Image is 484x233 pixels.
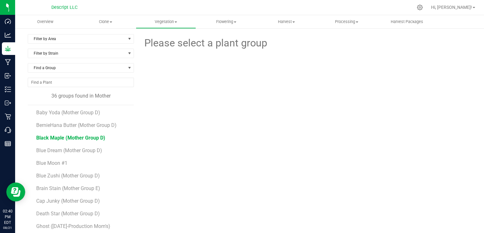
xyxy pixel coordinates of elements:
span: Descript LLC [51,5,78,10]
inline-svg: Call Center [5,127,11,133]
span: Death Star (Mother Group D) [36,211,100,217]
a: Clone [75,15,135,28]
span: Processing [317,19,377,25]
a: Flowering [196,15,256,28]
inline-svg: Inventory [5,86,11,93]
div: Manage settings [416,4,424,10]
span: Harvest Packages [382,19,432,25]
p: 08/21 [3,225,12,230]
div: 36 groups found in Mother [28,92,134,100]
inline-svg: Analytics [5,32,11,38]
span: Blue Dream (Mother Group D) [36,147,102,153]
a: Harvest [256,15,316,28]
a: Overview [15,15,75,28]
span: Hi, [PERSON_NAME]! [431,5,472,10]
span: Overview [29,19,62,25]
a: Processing [317,15,377,28]
span: Blue Moon #1 [36,160,67,166]
a: Vegetation [136,15,196,28]
span: Vegetation [136,19,196,25]
span: Blue Zushi (Mother Group D) [36,173,100,179]
inline-svg: Manufacturing [5,59,11,65]
span: Harvest [256,19,316,25]
span: select [126,34,134,43]
span: Please select a plant group [143,35,267,51]
inline-svg: Retail [5,113,11,120]
p: 02:40 PM EDT [3,208,12,225]
span: Cap Junky (Mother Group D) [36,198,100,204]
a: Harvest Packages [377,15,437,28]
span: Filter by Area [28,34,126,43]
inline-svg: Reports [5,140,11,147]
span: Baby Yoda (Mother Group D) [36,110,100,116]
span: Ghost ([DATE]-Production Mom's) [36,223,110,229]
span: Filter by Strain [28,49,126,58]
inline-svg: Dashboard [5,18,11,25]
span: Clone [76,19,135,25]
span: BernieHana Butter (Mother Group D) [36,122,117,128]
inline-svg: Grow [5,45,11,52]
input: NO DATA FOUND [28,78,134,87]
span: Brain Stain (Mother Group E) [36,185,100,191]
inline-svg: Inbound [5,73,11,79]
inline-svg: Outbound [5,100,11,106]
span: Find a Group [28,63,126,72]
span: Black Maple (Mother Group D) [36,135,105,141]
span: Flowering [196,19,256,25]
iframe: Resource center [6,182,25,201]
